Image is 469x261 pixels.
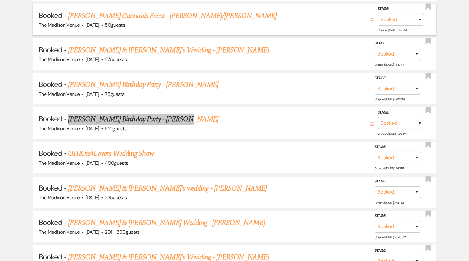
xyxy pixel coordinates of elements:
[39,91,80,97] span: The Madison Venue
[375,97,404,101] span: Created: [DATE] 12:19 PM
[375,166,405,170] span: Created: [DATE] 12:42 PM
[85,22,99,28] span: [DATE]
[68,217,265,228] a: [PERSON_NAME] & [PERSON_NAME] Wedding - [PERSON_NAME]
[378,109,424,116] label: Stage:
[68,79,219,90] a: [PERSON_NAME] Birthday Party - [PERSON_NAME]
[39,148,62,158] span: Booked
[39,45,62,55] span: Booked
[105,160,128,166] span: 400 guests
[39,183,62,193] span: Booked
[375,201,404,205] span: Created: [DATE] 3:14 PM
[378,6,424,12] label: Stage:
[378,132,407,136] span: Created: [DATE] 1:50 PM
[375,74,421,81] label: Stage:
[105,194,127,201] span: 235 guests
[375,213,421,219] label: Stage:
[39,22,80,28] span: The Madison Venue
[375,247,421,254] label: Stage:
[39,218,62,227] span: Booked
[68,183,267,194] a: [PERSON_NAME] & [PERSON_NAME]'s wedding - [PERSON_NAME]
[68,10,277,21] a: [PERSON_NAME] Cannabis Event - [PERSON_NAME]/[PERSON_NAME]
[85,56,99,63] span: [DATE]
[375,63,404,67] span: Created: [DATE] 11:14 AM
[39,160,80,166] span: The Madison Venue
[375,178,421,185] label: Stage:
[85,125,99,132] span: [DATE]
[39,56,80,63] span: The Madison Venue
[375,144,421,151] label: Stage:
[39,125,80,132] span: The Madison Venue
[68,45,269,56] a: [PERSON_NAME] & [PERSON_NAME]'s Wedding - [PERSON_NAME]
[375,40,421,47] label: Stage:
[39,79,62,89] span: Booked
[85,194,99,201] span: [DATE]
[39,194,80,201] span: The Madison Venue
[378,28,407,32] span: Created: [DATE] 1:45 PM
[375,235,406,239] span: Created: [DATE] 10:20 PM
[105,56,127,63] span: 275 guests
[85,229,99,235] span: [DATE]
[105,125,126,132] span: 100 guests
[39,11,62,20] span: Booked
[39,114,62,124] span: Booked
[105,229,139,235] span: 201 - 300 guests
[68,114,219,125] a: [PERSON_NAME] Birthday Party - [PERSON_NAME]
[85,160,99,166] span: [DATE]
[68,148,154,159] a: OHIOis4Lovers Wedding Show
[105,22,125,28] span: 50 guests
[39,229,80,235] span: The Madison Venue
[105,91,124,97] span: 75 guests
[85,91,99,97] span: [DATE]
